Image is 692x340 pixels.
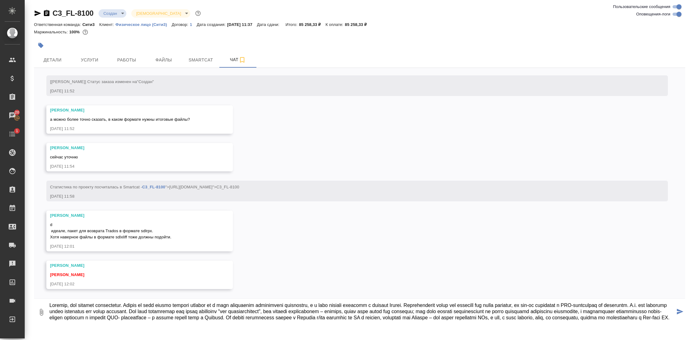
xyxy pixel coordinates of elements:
a: 1 [190,22,196,27]
button: Скопировать ссылку для ЯМессенджера [34,10,41,17]
button: [DEMOGRAPHIC_DATA] [134,11,183,16]
div: [PERSON_NAME] [50,262,211,269]
span: [[PERSON_NAME]] Статус заказа изменен на [50,79,154,84]
button: Добавить тэг [34,39,48,52]
div: [PERSON_NAME] [50,212,211,219]
div: [DATE] 12:02 [50,281,211,287]
div: [DATE] 12:01 [50,243,211,250]
span: [PERSON_NAME] [50,272,84,277]
p: Маржинальность: [34,30,69,34]
div: [DATE] 11:52 [50,88,646,94]
span: Оповещения-логи [636,11,670,17]
div: [DATE] 11:58 [50,193,646,199]
a: C3_FL-8100 [142,185,165,189]
div: [DATE] 11:52 [50,126,211,132]
a: 20 [2,108,23,123]
div: [PERSON_NAME] [50,107,211,113]
p: Ответственная команда: [34,22,82,27]
a: C3_FL-8100 [53,9,94,17]
p: [DATE] 11:37 [227,22,257,27]
p: К оплате: [326,22,345,27]
span: Работы [112,56,141,64]
button: 0.00 RUB; [81,28,89,36]
button: Доп статусы указывают на важность/срочность заказа [194,9,202,17]
div: Создан [131,9,190,18]
a: Физическое лицо (Сити3) [116,22,172,27]
span: Чат [223,56,253,64]
a: 1 [2,126,23,142]
span: сейчас уточню [50,155,78,159]
div: [PERSON_NAME] [50,145,211,151]
div: Создан [99,9,126,18]
span: а можно более точно сказать, в каком формате нужны итоговые файлы? [50,117,190,122]
span: Услуги [75,56,104,64]
button: Создан [102,11,119,16]
span: 1 [12,128,22,134]
span: 20 [11,109,23,115]
span: Smartcat [186,56,216,64]
p: Сити3 [82,22,99,27]
svg: Подписаться [238,56,246,64]
span: "Создан" [137,79,154,84]
span: Файлы [149,56,179,64]
p: 85 258,33 ₽ [299,22,326,27]
span: d идеале, пакет для возврата Trados в формате sdlrpx. Хотя наверное файлы в формате sdlxliff тоже... [50,222,171,239]
p: 85 258,33 ₽ [345,22,371,27]
p: Дата сдачи: [257,22,281,27]
p: 100% [69,30,81,34]
p: Клиент: [99,22,115,27]
button: Скопировать ссылку [43,10,50,17]
div: [DATE] 11:54 [50,163,211,170]
span: Детали [38,56,67,64]
span: Cтатистика по проекту посчиталась в Smartcat - ">[URL][DOMAIN_NAME]">C3_FL-8100 [50,185,239,189]
span: Пользовательские сообщения [613,4,670,10]
p: Договор: [172,22,190,27]
p: Итого: [285,22,299,27]
p: Дата создания: [197,22,227,27]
